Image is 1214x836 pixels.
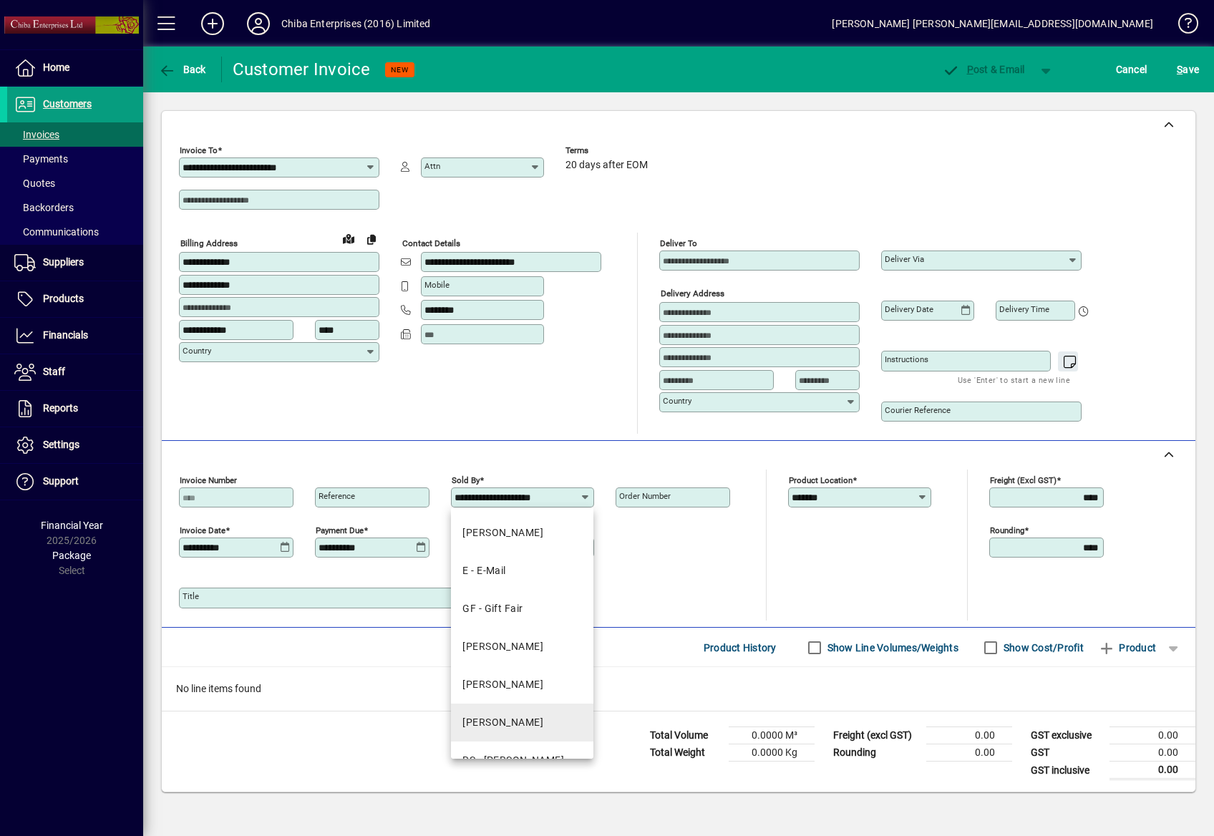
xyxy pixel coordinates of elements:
[729,744,815,762] td: 0.0000 Kg
[451,590,593,628] mat-option: GF - Gift Fair
[180,525,225,535] mat-label: Invoice date
[885,354,928,364] mat-label: Instructions
[14,153,68,165] span: Payments
[885,254,924,264] mat-label: Deliver via
[14,226,99,238] span: Communications
[143,57,222,82] app-page-header-button: Back
[935,57,1032,82] button: Post & Email
[926,727,1012,744] td: 0.00
[999,304,1049,314] mat-label: Delivery time
[43,439,79,450] span: Settings
[643,727,729,744] td: Total Volume
[462,753,564,768] div: RS - [PERSON_NAME]
[43,402,78,414] span: Reports
[14,178,55,189] span: Quotes
[7,427,143,463] a: Settings
[462,563,505,578] div: E - E-Mail
[190,11,235,37] button: Add
[990,525,1024,535] mat-label: Rounding
[158,64,206,75] span: Back
[7,50,143,86] a: Home
[235,11,281,37] button: Profile
[424,161,440,171] mat-label: Attn
[7,220,143,244] a: Communications
[7,171,143,195] a: Quotes
[180,475,237,485] mat-label: Invoice number
[7,354,143,390] a: Staff
[7,281,143,317] a: Products
[926,744,1012,762] td: 0.00
[43,475,79,487] span: Support
[1116,58,1147,81] span: Cancel
[180,145,218,155] mat-label: Invoice To
[565,160,648,171] span: 20 days after EOM
[663,396,691,406] mat-label: Country
[43,293,84,304] span: Products
[183,346,211,356] mat-label: Country
[183,591,199,601] mat-label: Title
[1024,727,1109,744] td: GST exclusive
[424,280,450,290] mat-label: Mobile
[832,12,1153,35] div: [PERSON_NAME] [PERSON_NAME][EMAIL_ADDRESS][DOMAIN_NAME]
[789,475,853,485] mat-label: Product location
[1177,58,1199,81] span: ave
[1109,744,1195,762] td: 0.00
[451,514,593,552] mat-option: Chris - Chris lineham
[1167,3,1196,49] a: Knowledge Base
[451,552,593,590] mat-option: E - E-Mail
[825,641,958,655] label: Show Line Volumes/Weights
[360,228,383,251] button: Copy to Delivery address
[43,62,69,73] span: Home
[565,146,651,155] span: Terms
[43,98,92,110] span: Customers
[7,147,143,171] a: Payments
[452,475,480,485] mat-label: Sold by
[643,744,729,762] td: Total Weight
[41,520,103,531] span: Financial Year
[1173,57,1203,82] button: Save
[7,195,143,220] a: Backorders
[1024,744,1109,762] td: GST
[1109,762,1195,779] td: 0.00
[958,371,1070,388] mat-hint: Use 'Enter' to start a new line
[319,491,355,501] mat-label: Reference
[14,202,74,213] span: Backorders
[1001,641,1084,655] label: Show Cost/Profit
[14,129,59,140] span: Invoices
[942,64,1025,75] span: ost & Email
[826,744,926,762] td: Rounding
[660,238,697,248] mat-label: Deliver To
[462,525,543,540] div: [PERSON_NAME]
[162,667,1195,711] div: No line items found
[451,666,593,704] mat-option: Joan - Joan Boyce
[885,405,951,415] mat-label: Courier Reference
[43,256,84,268] span: Suppliers
[698,635,782,661] button: Product History
[155,57,210,82] button: Back
[826,727,926,744] td: Freight (excl GST)
[316,525,364,535] mat-label: Payment due
[52,550,91,561] span: Package
[7,318,143,354] a: Financials
[967,64,973,75] span: P
[43,329,88,341] span: Financials
[451,742,593,779] mat-option: RS - Roger Stewart
[1091,635,1163,661] button: Product
[1098,636,1156,659] span: Product
[619,491,671,501] mat-label: Order number
[233,58,371,81] div: Customer Invoice
[990,475,1057,485] mat-label: Freight (excl GST)
[729,727,815,744] td: 0.0000 M³
[451,628,593,666] mat-option: Kurt - Hannsen
[462,677,543,692] div: [PERSON_NAME]
[7,391,143,427] a: Reports
[1024,762,1109,779] td: GST inclusive
[1112,57,1151,82] button: Cancel
[704,636,777,659] span: Product History
[7,122,143,147] a: Invoices
[43,366,65,377] span: Staff
[885,304,933,314] mat-label: Delivery date
[451,704,593,742] mat-option: Paul - Paul Li
[7,245,143,281] a: Suppliers
[7,464,143,500] a: Support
